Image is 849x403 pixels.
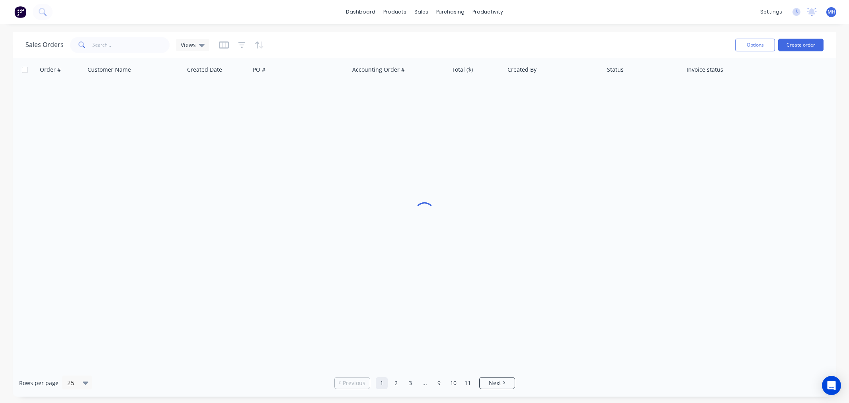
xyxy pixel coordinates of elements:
[433,377,445,389] a: Page 9
[40,66,61,74] div: Order #
[607,66,624,74] div: Status
[419,377,431,389] a: Jump forward
[92,37,170,53] input: Search...
[468,6,507,18] div: productivity
[480,379,515,387] a: Next page
[379,6,410,18] div: products
[462,377,474,389] a: Page 11
[507,66,537,74] div: Created By
[778,39,824,51] button: Create order
[342,6,379,18] a: dashboard
[331,377,518,389] ul: Pagination
[452,66,473,74] div: Total ($)
[410,6,432,18] div: sales
[19,379,59,387] span: Rows per page
[828,8,835,16] span: MH
[253,66,265,74] div: PO #
[390,377,402,389] a: Page 2
[335,379,370,387] a: Previous page
[822,376,841,395] div: Open Intercom Messenger
[447,377,459,389] a: Page 10
[25,41,64,49] h1: Sales Orders
[187,66,222,74] div: Created Date
[687,66,723,74] div: Invoice status
[352,66,405,74] div: Accounting Order #
[404,377,416,389] a: Page 3
[343,379,365,387] span: Previous
[376,377,388,389] a: Page 1 is your current page
[181,41,196,49] span: Views
[14,6,26,18] img: Factory
[756,6,786,18] div: settings
[489,379,501,387] span: Next
[88,66,131,74] div: Customer Name
[432,6,468,18] div: purchasing
[735,39,775,51] button: Options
